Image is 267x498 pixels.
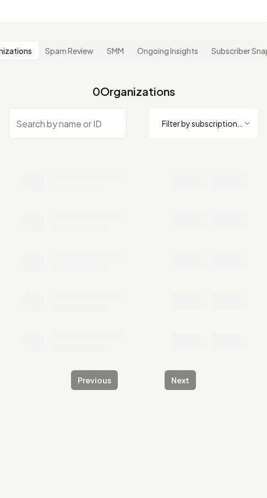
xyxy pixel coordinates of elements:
a: Spam Review [39,42,100,59]
a: Ongoing Insights [130,42,205,59]
a: SMM [100,42,130,59]
input: Search by name or ID [9,108,127,139]
a: 0Organizations [92,84,175,99]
